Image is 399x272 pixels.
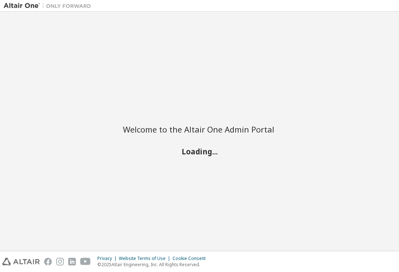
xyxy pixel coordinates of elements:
img: facebook.svg [44,258,52,265]
h2: Welcome to the Altair One Admin Portal [123,124,276,134]
img: instagram.svg [56,258,64,265]
div: Website Terms of Use [119,256,173,261]
div: Cookie Consent [173,256,210,261]
div: Privacy [97,256,119,261]
img: youtube.svg [80,258,91,265]
img: Altair One [4,2,95,9]
img: altair_logo.svg [2,258,40,265]
img: linkedin.svg [68,258,76,265]
p: © 2025 Altair Engineering, Inc. All Rights Reserved. [97,261,210,268]
h2: Loading... [123,146,276,156]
